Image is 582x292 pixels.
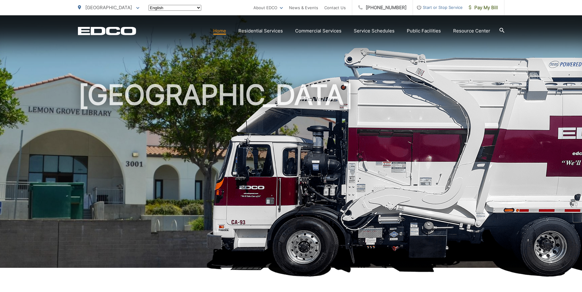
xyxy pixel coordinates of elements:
[289,4,318,11] a: News & Events
[324,4,346,11] a: Contact Us
[148,5,201,11] select: Select a language
[295,27,341,35] a: Commercial Services
[78,80,504,273] h1: [GEOGRAPHIC_DATA]
[238,27,283,35] a: Residential Services
[469,4,498,11] span: Pay My Bill
[85,5,132,10] span: [GEOGRAPHIC_DATA]
[407,27,441,35] a: Public Facilities
[453,27,490,35] a: Resource Center
[253,4,283,11] a: About EDCO
[213,27,226,35] a: Home
[78,27,136,35] a: EDCD logo. Return to the homepage.
[354,27,395,35] a: Service Schedules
